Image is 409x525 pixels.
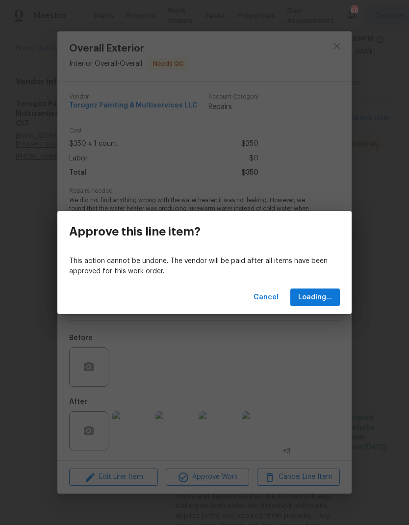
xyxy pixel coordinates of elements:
button: Cancel [250,289,282,307]
button: Loading... [290,289,340,307]
p: This action cannot be undone. The vendor will be paid after all items have been approved for this... [69,256,340,277]
h3: Approve this line item? [69,225,201,238]
span: Cancel [254,291,279,304]
span: Loading... [298,291,332,304]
